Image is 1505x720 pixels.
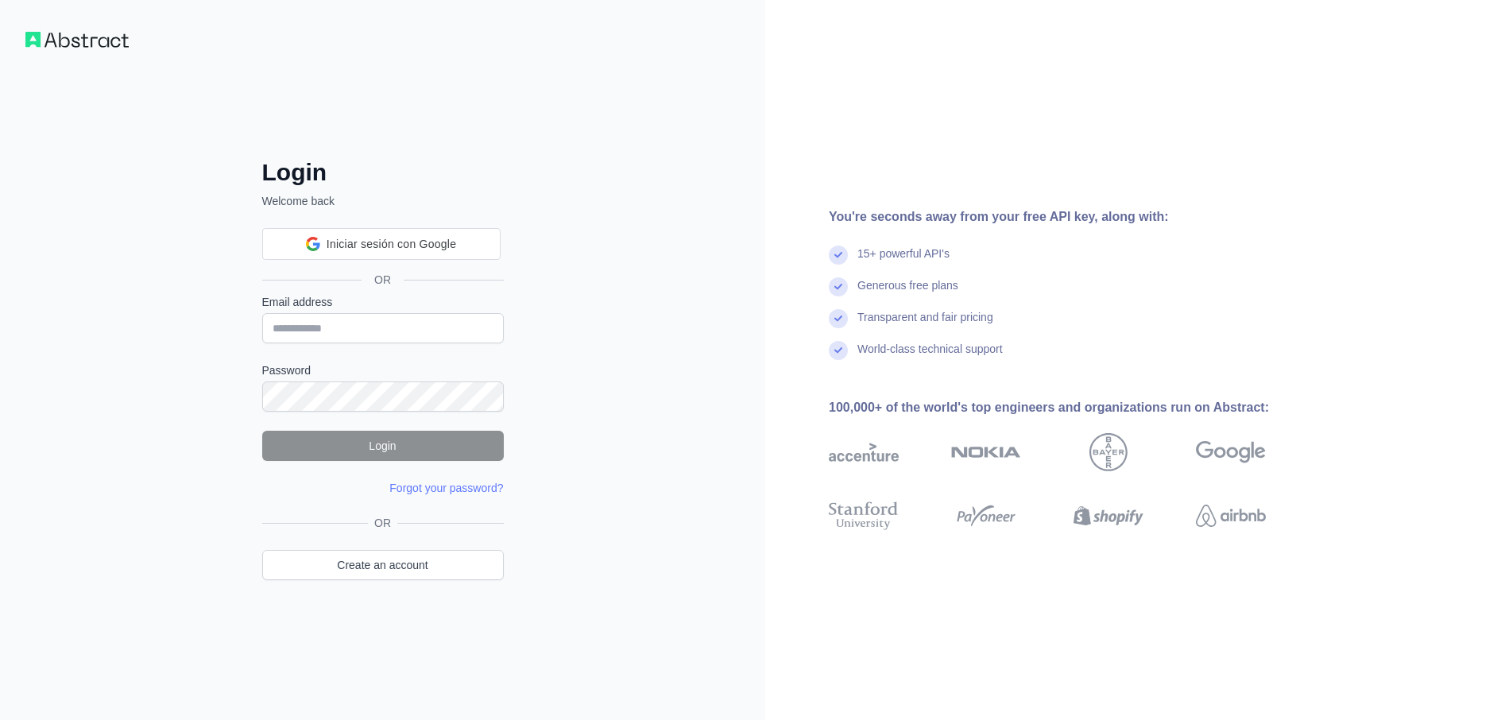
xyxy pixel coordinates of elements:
div: Iniciar sesión con Google [262,228,501,260]
button: Login [262,431,504,461]
span: OR [362,272,404,288]
a: Forgot your password? [389,482,503,494]
img: check mark [829,341,848,360]
label: Email address [262,294,504,310]
img: accenture [829,433,899,471]
img: payoneer [951,498,1021,533]
h2: Login [262,158,504,187]
img: nokia [951,433,1021,471]
p: Welcome back [262,193,504,209]
span: OR [368,515,397,531]
label: Password [262,362,504,378]
img: check mark [829,309,848,328]
img: Workflow [25,32,129,48]
img: check mark [829,246,848,265]
div: You're seconds away from your free API key, along with: [829,207,1317,226]
div: 100,000+ of the world's top engineers and organizations run on Abstract: [829,398,1317,417]
img: airbnb [1196,498,1266,533]
span: Iniciar sesión con Google [327,236,456,253]
div: World-class technical support [857,341,1003,373]
div: Transparent and fair pricing [857,309,993,341]
img: stanford university [829,498,899,533]
img: google [1196,433,1266,471]
img: check mark [829,277,848,296]
img: bayer [1089,433,1128,471]
div: Generous free plans [857,277,958,309]
a: Create an account [262,550,504,580]
div: 15+ powerful API's [857,246,950,277]
img: shopify [1074,498,1143,533]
